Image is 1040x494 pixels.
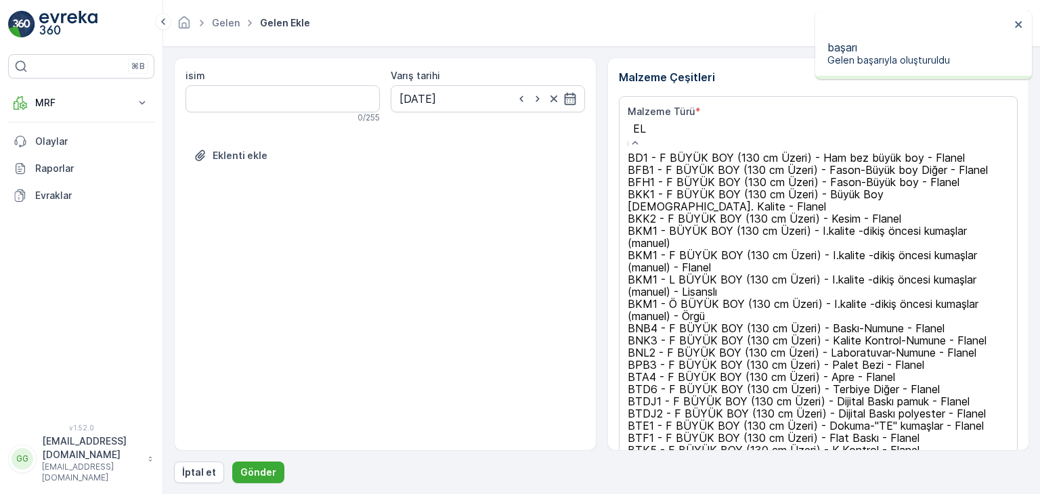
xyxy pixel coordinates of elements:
label: Varış tarihi [391,70,440,81]
p: [EMAIL_ADDRESS][DOMAIN_NAME] [42,462,141,483]
span: BTDJ1 - F BÜYÜK BOY (130 cm Üzeri) - Dijital Baskı pamuk - Flanel [628,395,970,408]
p: Gelen başarıyla oluşturuldu [827,53,1010,67]
p: Raporlar [35,162,149,175]
p: 0 / 255 [357,112,380,123]
label: isim [186,70,205,81]
a: Ana Sayfa [177,20,192,32]
span: BNK3 - F BÜYÜK BOY (130 cm Üzeri) - Kalite Kontrol-Numune - Flanel [628,334,987,347]
a: Raporlar [8,155,154,182]
span: BFB1 - F BÜYÜK BOY (130 cm Üzeri) - Fason-Büyük boy Diğer - Flanel [628,163,988,177]
span: BPB3 - F BÜYÜK BOY (130 cm Üzeri) - Palet Bezi - Flanel [628,358,924,372]
span: BNL2 - F BÜYÜK BOY (130 cm Üzeri) - Laboratuvar-Numune - Flanel [628,346,976,359]
span: BTDJ2 - F BÜYÜK BOY (130 cm Üzeri) - Dijital Baskı polyester - Flanel [628,407,986,420]
span: v 1.52.0 [8,424,154,432]
input: dd/mm/yyyy [391,85,585,112]
span: BKM1 - F BÜYÜK BOY (130 cm Üzeri) - I.kalite -dikiş öncesi kumaşlar (manuel) - Flanel [628,248,977,274]
button: GG[EMAIL_ADDRESS][DOMAIN_NAME][EMAIL_ADDRESS][DOMAIN_NAME] [8,434,154,483]
img: logo [8,11,35,38]
a: Evraklar [8,182,154,209]
span: BKM1 - Ö BÜYÜK BOY (130 cm Üzeri) - I.kalite -dikiş öncesi kumaşlar (manuel) - Örgü [628,297,978,323]
button: MRF [8,89,154,116]
a: Olaylar [8,128,154,155]
p: [EMAIL_ADDRESS][DOMAIN_NAME] [42,434,141,462]
p: Evraklar [35,189,149,202]
p: İptal et [182,466,216,479]
span: BD1 - F BÜYÜK BOY (130 cm Üzeri) - Ham bez büyük boy - Flanel [628,151,965,164]
p: Olaylar [35,135,149,148]
p: ⌘B [131,61,145,72]
span: BTE1 - F BÜYÜK BOY (130 cm Üzeri) - Dokuma-"TE" kumaşlar - Flanel [628,419,984,432]
button: Gönder [232,462,284,483]
span: BKK2 - F BÜYÜK BOY (130 cm Üzeri) - Kesim - Flanel [628,212,901,225]
img: logo_light-DOdMpM7g.png [39,11,97,38]
span: BTK5 - F BÜYÜK BOY (130 cm Üzeri) - K.Kontrol - Flanel [628,443,919,457]
span: BTF1 - F BÜYÜK BOY (130 cm Üzeri) - Flat Baskı - Flanel [628,431,919,445]
a: Gelen [212,17,240,28]
span: BTD6 - F BÜYÜK BOY (130 cm Üzeri) - Terbiye Diğer - Flanel [628,382,940,396]
p: Gönder [240,466,276,479]
p: başarı [827,41,1010,53]
span: BFH1 - F BÜYÜK BOY (130 cm Üzeri) - Fason-Büyük boy - Flanel [628,175,959,189]
button: Dosya Yükle [186,145,276,166]
p: Malzeme Çeşitleri [619,69,1018,85]
p: Eklenti ekle [213,149,267,162]
span: BKM1 - BÜYÜK BOY (130 cm Üzeri) - I.kalite -dikiş öncesi kumaşlar (manuel) [628,224,967,250]
span: BTA4 - F BÜYÜK BOY (130 cm Üzeri) - Apre - Flanel [628,370,895,384]
div: GG [12,448,33,470]
span: BKM1 - L BÜYÜK BOY (130 cm Üzeri) - I.kalite -dikiş öncesi kumaşlar (manuel) - Lisanslı [628,273,976,298]
span: BKK1 - F BÜYÜK BOY (130 cm Üzeri) - Büyük Boy [DEMOGRAPHIC_DATA]. Kalite - Flanel [628,187,884,213]
p: MRF [35,96,127,110]
label: Malzeme Türü [628,106,695,117]
button: İptal et [174,462,224,483]
span: BNB4 - F BÜYÜK BOY (130 cm Üzeri) - Baskı-Numune - Flanel [628,321,945,335]
button: close [1014,19,1024,32]
span: Gelen ekle [257,16,313,30]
